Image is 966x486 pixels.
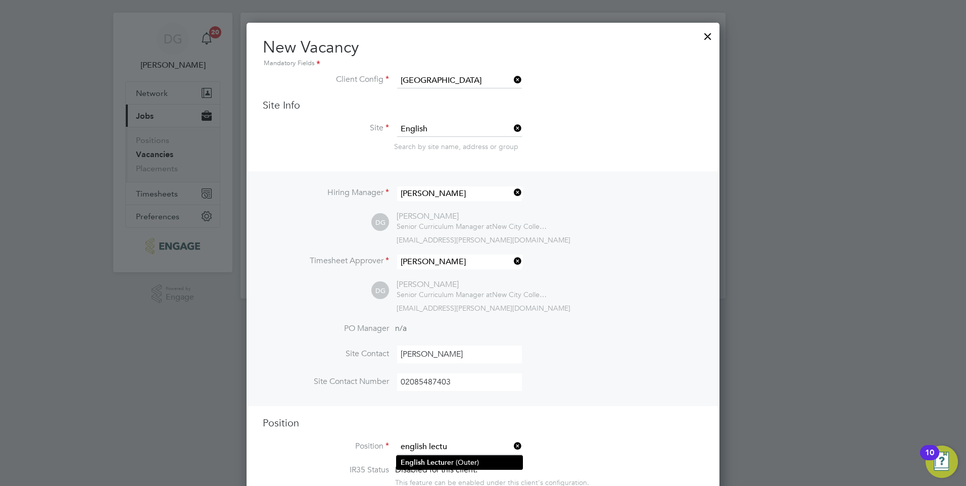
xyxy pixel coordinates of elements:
span: DG [371,214,389,231]
label: IR35 Status [263,465,389,475]
h3: Site Info [263,99,703,112]
span: [EMAIL_ADDRESS][PERSON_NAME][DOMAIN_NAME] [397,304,570,313]
div: [PERSON_NAME] [397,279,548,290]
span: n/a [395,323,407,333]
label: Site Contact Number [263,376,389,387]
div: New City College Limited [397,290,548,299]
label: Position [263,441,389,452]
input: Search for... [397,73,522,88]
h2: New Vacancy [263,37,703,69]
button: Open Resource Center, 10 new notifications [926,446,958,478]
label: Client Config [263,74,389,85]
label: Site Contact [263,349,389,359]
input: Search for... [397,186,522,201]
label: Timesheet Approver [263,256,389,266]
label: PO Manager [263,323,389,334]
b: Lectu [427,458,445,467]
label: Hiring Manager [263,187,389,198]
span: Search by site name, address or group [394,142,518,151]
div: 10 [925,453,934,466]
span: Senior Curriculum Manager at [397,290,492,299]
div: Mandatory Fields [263,58,703,69]
div: New City College Limited [397,222,548,231]
span: DG [371,282,389,300]
input: Search for... [397,122,522,137]
span: Senior Curriculum Manager at [397,222,492,231]
b: English [401,458,425,467]
div: [PERSON_NAME] [397,211,548,222]
input: Search for... [397,440,522,455]
input: Search for... [397,255,522,269]
li: rer (Outer) [397,456,522,469]
span: Disabled for this client. [395,465,477,475]
span: [EMAIL_ADDRESS][PERSON_NAME][DOMAIN_NAME] [397,235,570,245]
h3: Position [263,416,703,429]
label: Site [263,123,389,133]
